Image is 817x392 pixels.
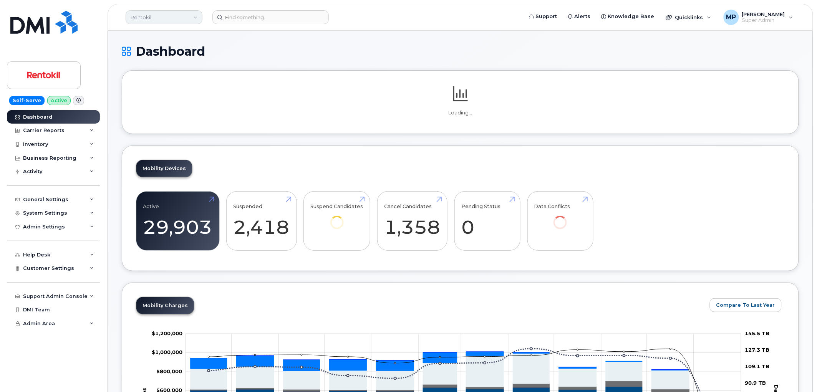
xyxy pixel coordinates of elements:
[534,196,586,240] a: Data Conflicts
[136,160,192,177] a: Mobility Devices
[152,330,182,336] tspan: $1,200,000
[136,109,785,116] p: Loading...
[122,45,799,58] h1: Dashboard
[156,368,182,374] tspan: $800,000
[745,364,770,370] tspan: 109.1 TB
[384,196,440,246] a: Cancel Candidates 1,358
[745,347,770,353] tspan: 127.3 TB
[745,380,766,386] tspan: 90.9 TB
[152,330,182,336] g: $0
[152,349,182,356] g: $0
[136,297,194,314] a: Mobility Charges
[311,196,363,240] a: Suspend Candidates
[143,196,212,246] a: Active 29,903
[156,368,182,374] g: $0
[716,301,775,309] span: Compare To Last Year
[234,196,290,246] a: Suspended 2,418
[152,349,182,356] tspan: $1,000,000
[710,298,782,312] button: Compare To Last Year
[461,196,513,246] a: Pending Status 0
[745,330,770,336] tspan: 145.5 TB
